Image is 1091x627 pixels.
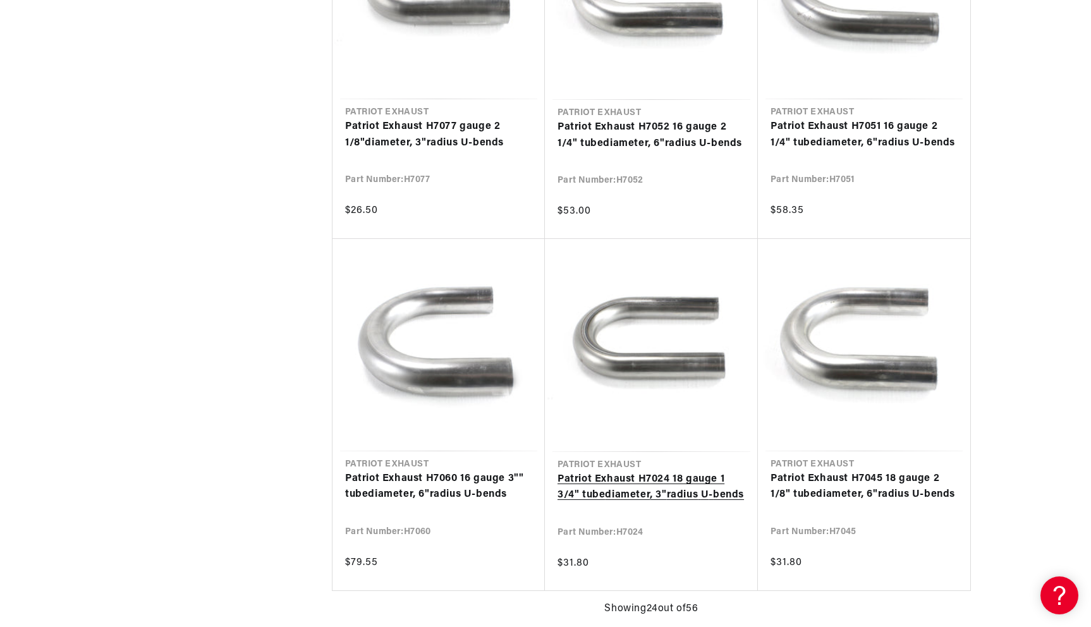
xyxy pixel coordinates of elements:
a: Patriot Exhaust H7077 gauge 2 1/8"diameter, 3"radius U-bends [345,119,532,151]
a: Patriot Exhaust H7052 16 gauge 2 1/4" tubediameter, 6"radius U-bends [558,119,745,152]
a: Patriot Exhaust H7051 16 gauge 2 1/4" tubediameter, 6"radius U-bends [771,119,958,151]
a: Patriot Exhaust H7045 18 gauge 2 1/8" tubediameter, 6"radius U-bends [771,471,958,503]
a: Patriot Exhaust H7060 16 gauge 3"" tubediameter, 6"radius U-bends [345,471,532,503]
span: Showing 24 out of 56 [604,601,698,618]
a: Patriot Exhaust H7024 18 gauge 1 3/4" tubediameter, 3"radius U-bends [558,472,745,504]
